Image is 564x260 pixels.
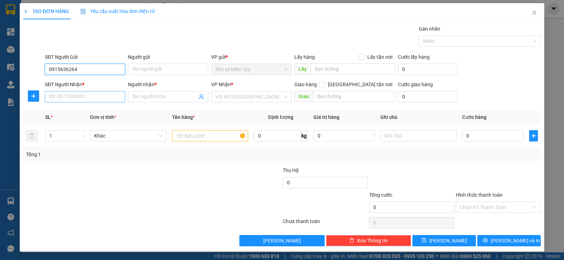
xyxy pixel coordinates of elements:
button: printer[PERSON_NAME] và In [477,235,541,246]
span: TẠO ĐƠN HÀNG [23,8,69,14]
span: VP Nhận [211,82,231,87]
span: printer [483,238,488,243]
button: Close [525,3,544,23]
span: Giao [294,91,313,102]
span: Định lượng [268,114,293,120]
label: Cước giao hàng [398,82,433,87]
span: Lấy tận nơi [364,53,395,61]
span: Đơn vị tính [90,114,116,120]
span: Giá trị hàng [313,114,339,120]
span: delete [349,238,354,243]
div: SĐT Người Nhận [45,81,125,88]
span: user-add [198,94,204,100]
button: plus [529,130,538,141]
span: Xóa Thông tin [357,237,388,245]
label: Hình thức thanh toán [456,192,503,198]
span: Tổng cước [369,192,392,198]
span: Lấy hàng [294,54,315,60]
span: plus [23,9,28,14]
div: Chưa thanh toán [282,217,368,230]
input: Dọc đường [311,63,396,75]
span: plus [28,93,39,99]
th: Ghi chú [378,110,459,124]
span: Cước hàng [462,114,486,120]
div: VP gửi [211,53,292,61]
span: Bến xe Miền Tây [215,64,287,75]
span: [PERSON_NAME] và In [491,237,540,245]
img: icon [80,9,86,14]
span: Thu Hộ [283,167,299,173]
span: Tên hàng [172,114,195,120]
span: [PERSON_NAME] [429,237,467,245]
div: SĐT Người Gửi [45,53,125,61]
div: Tổng: 1 [26,151,218,158]
input: Cước lấy hàng [398,64,458,75]
button: plus [28,90,39,102]
span: SL [45,114,51,120]
span: Yêu cầu xuất hóa đơn điện tử [80,8,155,14]
span: [PERSON_NAME] [263,237,301,245]
span: close [532,10,537,15]
label: Cước lấy hàng [398,54,430,60]
span: [GEOGRAPHIC_DATA] tận nơi [325,81,395,88]
input: VD: Bàn, Ghế [172,130,248,141]
span: Giao hàng [294,82,317,87]
button: save[PERSON_NAME] [412,235,476,246]
span: Lấy [294,63,311,75]
div: Người nhận [128,81,208,88]
input: Dọc đường [313,91,396,102]
input: Cước giao hàng [398,91,458,102]
span: plus [529,133,538,139]
input: Ghi Chú [380,130,456,141]
label: Gán nhãn [419,26,440,32]
button: [PERSON_NAME] [239,235,324,246]
span: Khác [94,131,162,141]
span: save [422,238,427,243]
input: 0 [313,130,375,141]
button: delete [26,130,37,141]
div: Người gửi [128,53,208,61]
span: kg [301,130,308,141]
button: deleteXóa Thông tin [326,235,411,246]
